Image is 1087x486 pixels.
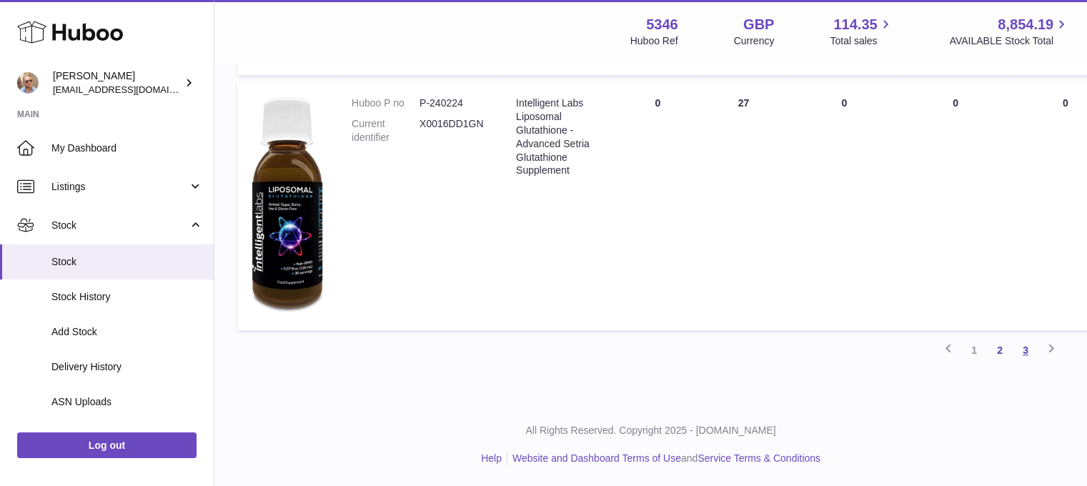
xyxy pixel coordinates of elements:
img: product image [252,96,323,312]
span: ASN Uploads [51,395,203,409]
dt: Current identifier [352,117,420,144]
span: Stock History [51,290,203,304]
strong: 5346 [646,15,678,34]
span: Listings [51,180,188,194]
li: and [507,452,820,465]
span: Add Stock [51,325,203,339]
p: All Rights Reserved. Copyright 2025 - [DOMAIN_NAME] [226,424,1076,437]
dt: Huboo P no [352,96,420,110]
div: Currency [734,34,775,48]
a: 1 [961,337,987,363]
dd: X0016DD1GN [420,117,487,144]
a: 114.35 Total sales [830,15,893,48]
a: Help [481,452,502,464]
td: 0 [902,82,1009,330]
div: [PERSON_NAME] [53,69,182,96]
span: [EMAIL_ADDRESS][DOMAIN_NAME] [53,84,210,95]
div: Intelligent Labs Liposomal Glutathione - Advanced Setria Glutathione Supplement [516,96,600,177]
a: Log out [17,432,197,458]
span: AVAILABLE Stock Total [949,34,1070,48]
span: 114.35 [833,15,877,34]
div: Huboo Ref [630,34,678,48]
td: 0 [615,82,700,330]
dd: P-240224 [420,96,487,110]
span: My Dashboard [51,142,203,155]
td: 27 [700,82,786,330]
span: 8,854.19 [998,15,1053,34]
span: 0 [1063,97,1068,109]
span: Total sales [830,34,893,48]
a: Service Terms & Conditions [698,452,820,464]
span: Stock [51,255,203,269]
span: Stock [51,219,188,232]
span: Delivery History [51,360,203,374]
a: Website and Dashboard Terms of Use [512,452,681,464]
img: support@radoneltd.co.uk [17,72,39,94]
a: 8,854.19 AVAILABLE Stock Total [949,15,1070,48]
a: 3 [1013,337,1038,363]
td: 0 [786,82,902,330]
strong: GBP [743,15,774,34]
a: 2 [987,337,1013,363]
